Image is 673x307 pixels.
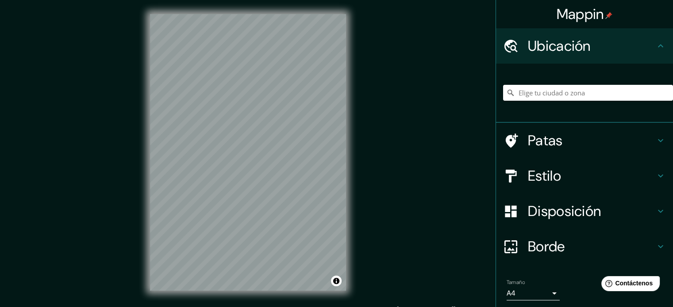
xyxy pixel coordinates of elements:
img: pin-icon.png [605,12,612,19]
iframe: Lanzador de widgets de ayuda [594,273,663,297]
canvas: Mapa [150,14,346,291]
font: Tamaño [507,279,525,286]
div: Ubicación [496,28,673,64]
div: Estilo [496,158,673,193]
font: Estilo [528,167,561,185]
div: Patas [496,123,673,158]
div: A4 [507,286,560,300]
button: Activar o desactivar atribución [331,276,342,286]
div: Disposición [496,193,673,229]
div: Borde [496,229,673,264]
font: Mappin [557,5,604,23]
font: Borde [528,237,565,256]
font: Patas [528,131,563,150]
font: A4 [507,288,515,298]
input: Elige tu ciudad o zona [503,85,673,101]
font: Ubicación [528,37,591,55]
font: Disposición [528,202,601,220]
